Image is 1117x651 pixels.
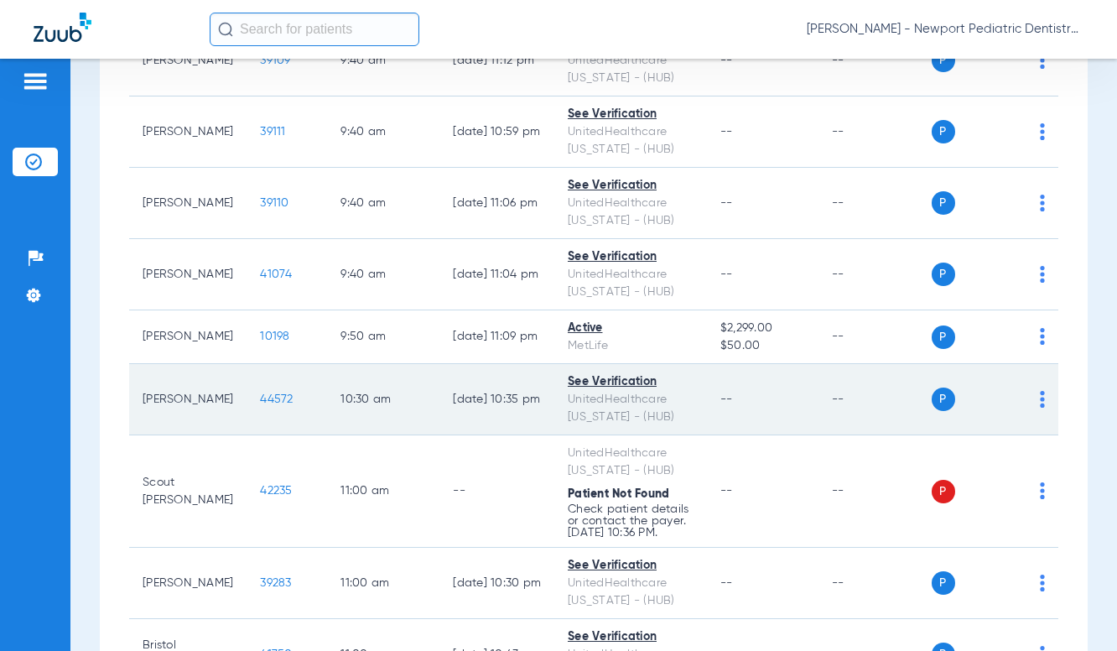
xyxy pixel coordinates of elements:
[818,310,932,364] td: --
[439,239,554,310] td: [DATE] 11:04 PM
[818,239,932,310] td: --
[1040,391,1045,408] img: group-dot-blue.svg
[818,25,932,96] td: --
[568,373,694,391] div: See Verification
[327,239,439,310] td: 9:40 AM
[260,485,292,497] span: 42235
[932,480,955,503] span: P
[260,393,293,405] span: 44572
[1040,195,1045,211] img: group-dot-blue.svg
[932,49,955,72] span: P
[327,25,439,96] td: 9:40 AM
[439,364,554,435] td: [DATE] 10:35 PM
[568,557,694,575] div: See Verification
[932,263,955,286] span: P
[807,21,1083,38] span: [PERSON_NAME] - Newport Pediatric Dentistry
[568,52,694,87] div: UnitedHealthcare [US_STATE] - (HUB)
[720,577,733,589] span: --
[720,393,733,405] span: --
[1040,482,1045,499] img: group-dot-blue.svg
[260,577,291,589] span: 39283
[1040,266,1045,283] img: group-dot-blue.svg
[439,168,554,239] td: [DATE] 11:06 PM
[720,485,733,497] span: --
[129,239,247,310] td: [PERSON_NAME]
[327,96,439,168] td: 9:40 AM
[260,197,288,209] span: 39110
[327,435,439,548] td: 11:00 AM
[720,320,805,337] span: $2,299.00
[932,325,955,349] span: P
[932,191,955,215] span: P
[1040,52,1045,69] img: group-dot-blue.svg
[932,571,955,595] span: P
[439,96,554,168] td: [DATE] 10:59 PM
[818,96,932,168] td: --
[260,126,285,138] span: 39111
[129,364,247,435] td: [PERSON_NAME]
[568,320,694,337] div: Active
[218,22,233,37] img: Search Icon
[818,548,932,619] td: --
[129,25,247,96] td: [PERSON_NAME]
[439,310,554,364] td: [DATE] 11:09 PM
[260,55,290,66] span: 39109
[568,123,694,159] div: UnitedHealthcare [US_STATE] - (HUB)
[327,310,439,364] td: 9:50 AM
[568,337,694,355] div: MetLife
[1040,123,1045,140] img: group-dot-blue.svg
[129,435,247,548] td: Scout [PERSON_NAME]
[568,177,694,195] div: See Verification
[34,13,91,42] img: Zuub Logo
[568,503,694,539] p: Check patient details or contact the payer. [DATE] 10:36 PM.
[720,126,733,138] span: --
[327,548,439,619] td: 11:00 AM
[568,195,694,230] div: UnitedHealthcare [US_STATE] - (HUB)
[568,445,694,480] div: UnitedHealthcare [US_STATE] - (HUB)
[568,391,694,426] div: UnitedHealthcare [US_STATE] - (HUB)
[720,197,733,209] span: --
[818,168,932,239] td: --
[260,268,292,280] span: 41074
[129,548,247,619] td: [PERSON_NAME]
[568,248,694,266] div: See Verification
[818,364,932,435] td: --
[210,13,419,46] input: Search for patients
[439,25,554,96] td: [DATE] 11:12 PM
[720,337,805,355] span: $50.00
[1040,328,1045,345] img: group-dot-blue.svg
[568,106,694,123] div: See Verification
[818,435,932,548] td: --
[129,96,247,168] td: [PERSON_NAME]
[932,388,955,411] span: P
[720,268,733,280] span: --
[260,331,289,342] span: 10198
[129,168,247,239] td: [PERSON_NAME]
[327,168,439,239] td: 9:40 AM
[129,310,247,364] td: [PERSON_NAME]
[720,55,733,66] span: --
[568,266,694,301] div: UnitedHealthcare [US_STATE] - (HUB)
[568,488,669,500] span: Patient Not Found
[568,628,694,646] div: See Verification
[439,548,554,619] td: [DATE] 10:30 PM
[327,364,439,435] td: 10:30 AM
[932,120,955,143] span: P
[568,575,694,610] div: UnitedHealthcare [US_STATE] - (HUB)
[439,435,554,548] td: --
[1033,570,1117,651] iframe: Chat Widget
[22,71,49,91] img: hamburger-icon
